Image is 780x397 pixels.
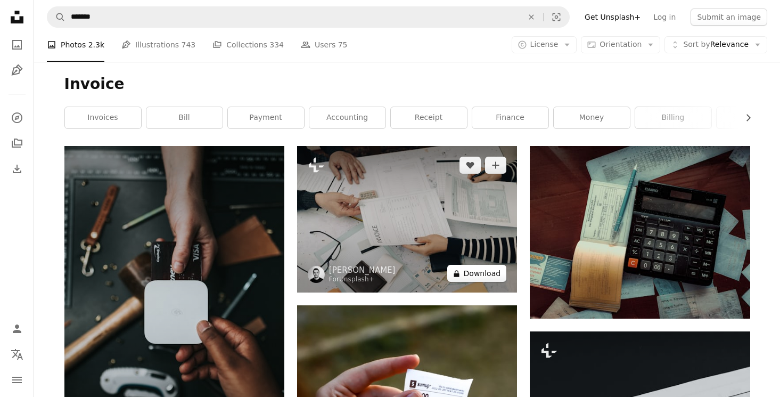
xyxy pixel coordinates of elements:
h1: Invoice [64,75,750,94]
button: Download [447,265,507,282]
span: Orientation [600,40,642,48]
button: Search Unsplash [47,7,65,27]
button: Add to Collection [485,157,506,174]
a: [PERSON_NAME] [329,265,396,276]
span: 334 [269,39,284,51]
button: Sort byRelevance [664,36,767,53]
a: Illustrations [6,60,28,81]
img: a calculator sitting on top of a wooden table [530,146,750,319]
button: Menu [6,369,28,391]
a: Photos [6,34,28,55]
button: License [512,36,577,53]
a: Unsplash+ [339,276,374,283]
a: Collections 334 [212,28,284,62]
a: person holding Visa card and white device [64,306,284,315]
a: a calculator sitting on top of a wooden table [530,228,750,237]
span: License [530,40,559,48]
a: Get Unsplash+ [578,9,647,26]
button: Language [6,344,28,365]
button: Clear [520,7,543,27]
a: Log in [647,9,682,26]
a: Illustrations 743 [121,28,195,62]
a: billing [635,107,711,128]
a: Users 75 [301,28,348,62]
a: finance [472,107,548,128]
button: Orientation [581,36,660,53]
button: Like [459,157,481,174]
form: Find visuals sitewide [47,6,570,28]
a: payment [228,107,304,128]
img: Go to Behnam Norouzi's profile [308,266,325,283]
a: a couple of people sitting at a table with papers [297,214,517,224]
span: Relevance [683,39,749,50]
div: For [329,276,396,284]
a: bill [146,107,223,128]
a: Log in / Sign up [6,318,28,339]
a: Download History [6,158,28,180]
a: Explore [6,107,28,128]
a: accounting [309,107,385,128]
a: money [554,107,630,128]
a: Home — Unsplash [6,6,28,30]
button: scroll list to the right [738,107,750,128]
img: a couple of people sitting at a table with papers [297,146,517,293]
a: invoices [65,107,141,128]
a: receipt [391,107,467,128]
span: 743 [182,39,196,51]
span: Sort by [683,40,710,48]
button: Submit an image [691,9,767,26]
button: Visual search [544,7,569,27]
span: 75 [338,39,348,51]
a: Collections [6,133,28,154]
